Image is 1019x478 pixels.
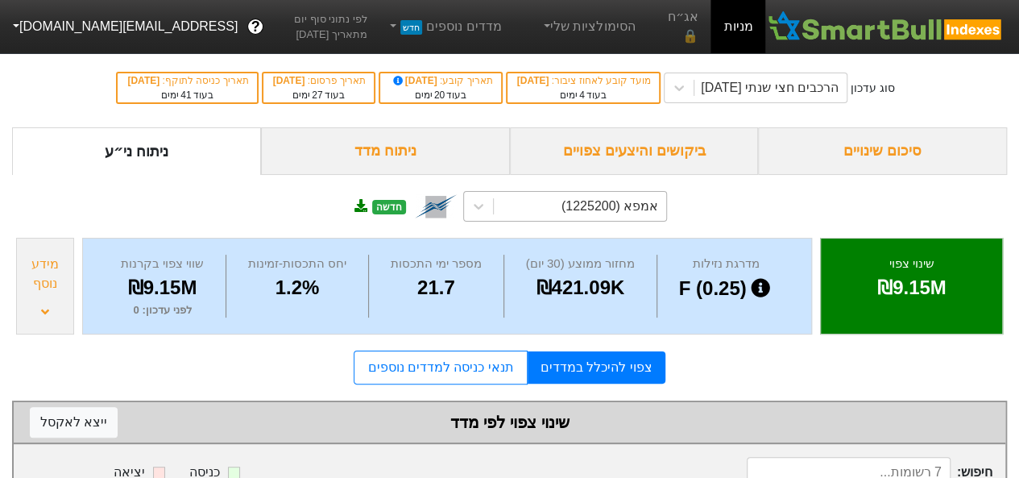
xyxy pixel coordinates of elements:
[415,185,457,227] img: tase link
[400,20,422,35] span: חדש
[510,127,759,175] div: ביקושים והיצעים צפויים
[373,273,499,302] div: 21.7
[251,16,260,38] span: ?
[126,88,248,102] div: בעוד ימים
[561,197,658,216] div: אמפא (1225200)
[508,273,652,302] div: ₪421.09K
[261,127,510,175] div: ניתוח מדד
[701,78,839,98] div: הרכבים חצי שנתי [DATE]
[508,255,652,273] div: מחזור ממוצע (30 יום)
[21,255,69,293] div: מידע נוסף
[516,88,651,102] div: בעוד ימים
[12,127,261,175] div: ניתוח ני״ע
[579,89,585,101] span: 4
[271,73,367,88] div: תאריך פרסום :
[103,255,222,273] div: שווי צפוי בקרנות
[312,89,322,101] span: 27
[661,273,792,304] div: F (0.25)
[103,273,222,302] div: ₪9.15M
[434,89,445,101] span: 20
[30,410,989,434] div: שינוי צפוי לפי מדד
[373,255,499,273] div: מספר ימי התכסות
[103,302,222,318] div: לפני עדכון : 0
[517,75,552,86] span: [DATE]
[841,273,982,302] div: ₪9.15M
[841,255,982,273] div: שינוי צפוי
[180,89,191,101] span: 41
[390,75,440,86] span: [DATE]
[388,73,492,88] div: תאריך קובע :
[528,351,665,384] a: צפוי להיכלל במדדים
[354,351,527,384] a: תנאי כניסה למדדים נוספים
[661,255,792,273] div: מדרגת נזילות
[126,73,248,88] div: תאריך כניסה לתוקף :
[534,10,642,43] a: הסימולציות שלי
[230,255,364,273] div: יחס התכסות-זמינות
[516,73,651,88] div: מועד קובע לאחוז ציבור :
[765,10,1006,43] img: SmartBull
[271,88,367,102] div: בעוד ימים
[372,200,406,214] span: חדשה
[758,127,1007,175] div: סיכום שינויים
[380,10,508,43] a: מדדים נוספיםחדש
[273,75,308,86] span: [DATE]
[127,75,162,86] span: [DATE]
[388,88,492,102] div: בעוד ימים
[30,407,118,438] button: ייצא לאקסל
[851,80,895,97] div: סוג עדכון
[273,11,367,43] span: לפי נתוני סוף יום מתאריך [DATE]
[230,273,364,302] div: 1.2%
